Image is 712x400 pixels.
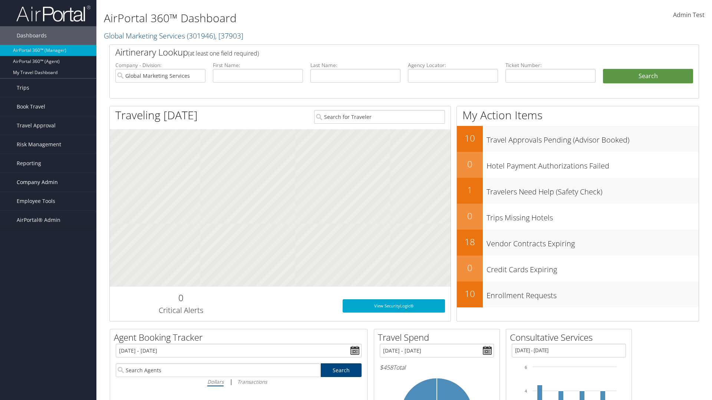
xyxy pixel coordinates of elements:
h3: Vendor Contracts Expiring [487,235,699,249]
i: Dollars [207,378,224,385]
label: Company - Division: [115,61,205,69]
h3: Trips Missing Hotels [487,209,699,223]
h6: Total [380,363,494,371]
a: Global Marketing Services [104,31,243,41]
h2: Travel Spend [378,331,500,344]
span: (at least one field required) [188,49,259,57]
span: Employee Tools [17,192,55,210]
span: Travel Approval [17,116,56,135]
h2: Airtinerary Lookup [115,46,644,59]
h3: Hotel Payment Authorizations Failed [487,157,699,171]
a: Search [321,363,362,377]
button: Search [603,69,693,84]
span: Book Travel [17,97,45,116]
span: AirPortal® Admin [17,211,60,229]
h3: Travelers Need Help (Safety Check) [487,183,699,197]
img: airportal-logo.png [16,5,90,22]
h2: 0 [115,291,246,304]
span: Reporting [17,154,41,173]
a: 0Trips Missing Hotels [457,204,699,230]
label: Agency Locator: [408,61,498,69]
h1: My Action Items [457,107,699,123]
label: Ticket Number: [505,61,596,69]
h2: 0 [457,261,483,274]
h2: 0 [457,158,483,170]
h2: Consultative Services [510,331,632,344]
h3: Travel Approvals Pending (Advisor Booked) [487,131,699,145]
i: Transactions [237,378,267,385]
span: Risk Management [17,135,61,154]
a: 10Enrollment Requests [457,281,699,307]
input: Search Agents [116,363,320,377]
a: 0Hotel Payment Authorizations Failed [457,152,699,178]
h3: Critical Alerts [115,305,246,316]
h2: Agent Booking Tracker [114,331,367,344]
span: , [ 37903 ] [215,31,243,41]
label: Last Name: [310,61,400,69]
span: Company Admin [17,173,58,191]
tspan: 6 [525,365,527,370]
tspan: 4 [525,389,527,393]
h2: 10 [457,132,483,144]
a: Admin Test [673,4,705,27]
a: 0Credit Cards Expiring [457,256,699,281]
a: 10Travel Approvals Pending (Advisor Booked) [457,126,699,152]
label: First Name: [213,61,303,69]
input: Search for Traveler [314,110,445,124]
span: ( 301946 ) [187,31,215,41]
h3: Enrollment Requests [487,287,699,301]
h2: 18 [457,236,483,248]
h1: AirPortal 360™ Dashboard [104,10,504,26]
h3: Credit Cards Expiring [487,261,699,275]
span: Trips [17,79,29,97]
span: Dashboards [17,26,47,45]
h2: 1 [457,184,483,196]
span: Admin Test [673,11,705,19]
h2: 0 [457,210,483,222]
a: 18Vendor Contracts Expiring [457,230,699,256]
span: $458 [380,363,393,371]
h2: 10 [457,287,483,300]
a: View SecurityLogic® [343,299,445,313]
h1: Traveling [DATE] [115,107,198,123]
a: 1Travelers Need Help (Safety Check) [457,178,699,204]
div: | [116,377,362,386]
